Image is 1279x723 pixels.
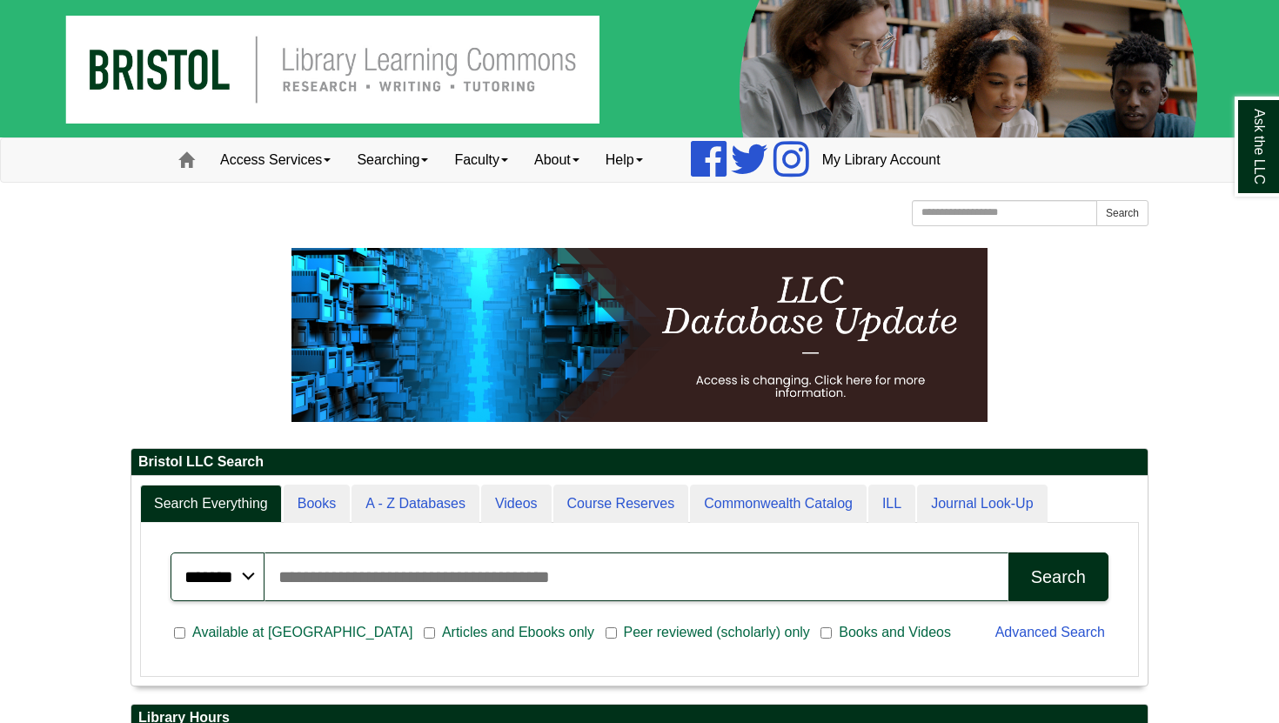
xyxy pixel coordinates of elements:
a: Search Everything [140,485,282,524]
a: Commonwealth Catalog [690,485,867,524]
a: About [521,138,593,182]
a: Help [593,138,656,182]
a: Journal Look-Up [917,485,1047,524]
span: Available at [GEOGRAPHIC_DATA] [185,622,419,643]
a: Course Reserves [553,485,689,524]
div: Search [1031,567,1086,587]
span: Books and Videos [832,622,958,643]
button: Search [1008,552,1108,601]
span: Articles and Ebooks only [435,622,601,643]
a: My Library Account [809,138,954,182]
a: Searching [344,138,441,182]
input: Articles and Ebooks only [424,626,435,641]
a: Advanced Search [995,625,1105,639]
a: A - Z Databases [352,485,479,524]
span: Peer reviewed (scholarly) only [617,622,817,643]
img: HTML tutorial [291,248,988,422]
input: Peer reviewed (scholarly) only [606,626,617,641]
a: Access Services [207,138,344,182]
input: Available at [GEOGRAPHIC_DATA] [174,626,185,641]
a: ILL [868,485,915,524]
button: Search [1096,200,1148,226]
input: Books and Videos [820,626,832,641]
a: Faculty [441,138,521,182]
a: Videos [481,485,552,524]
h2: Bristol LLC Search [131,449,1148,476]
a: Books [284,485,350,524]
